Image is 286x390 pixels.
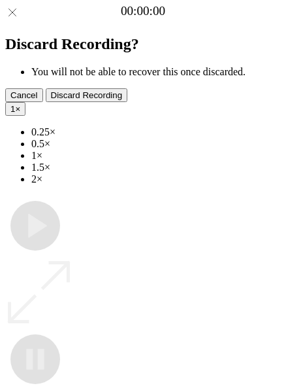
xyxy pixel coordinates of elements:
[5,102,25,116] button: 1×
[31,66,281,78] li: You will not be able to recover this once discarded.
[31,150,281,162] li: 1×
[5,88,43,102] button: Cancel
[31,138,281,150] li: 0.5×
[10,104,15,114] span: 1
[31,162,281,173] li: 1.5×
[31,173,281,185] li: 2×
[31,126,281,138] li: 0.25×
[5,35,281,53] h2: Discard Recording?
[121,4,165,18] a: 00:00:00
[46,88,128,102] button: Discard Recording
